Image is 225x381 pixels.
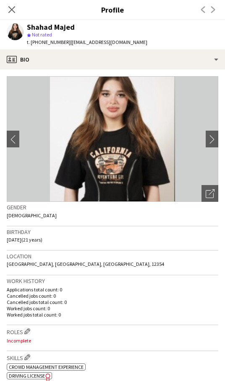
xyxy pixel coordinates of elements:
div: Open photos pop-in [201,185,218,202]
span: | [EMAIL_ADDRESS][DOMAIN_NAME] [71,39,147,45]
span: [GEOGRAPHIC_DATA], [GEOGRAPHIC_DATA], [GEOGRAPHIC_DATA], 12354 [7,261,164,267]
span: Not rated [32,31,52,38]
p: Incomplete [7,337,218,344]
img: Crew avatar or photo [7,76,218,202]
p: Applications total count: 0 [7,286,218,293]
p: Cancelled jobs count: 0 [7,293,218,299]
span: Crowd management experience [9,364,84,370]
div: Shahad Majed [27,23,75,31]
h3: Roles [7,327,218,336]
p: Worked jobs total count: 0 [7,311,218,318]
h3: Location [7,252,218,260]
p: Cancelled jobs total count: 0 [7,299,218,305]
p: Worked jobs count: 0 [7,305,218,311]
span: [DEMOGRAPHIC_DATA] [7,212,57,219]
h3: Skills [7,353,218,362]
span: t. [PHONE_NUMBER] [27,39,71,45]
h3: Birthday [7,228,218,236]
h3: Work history [7,277,218,285]
span: [DATE] (21 years) [7,237,42,243]
h3: Gender [7,203,218,211]
span: Driving License [9,373,45,379]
